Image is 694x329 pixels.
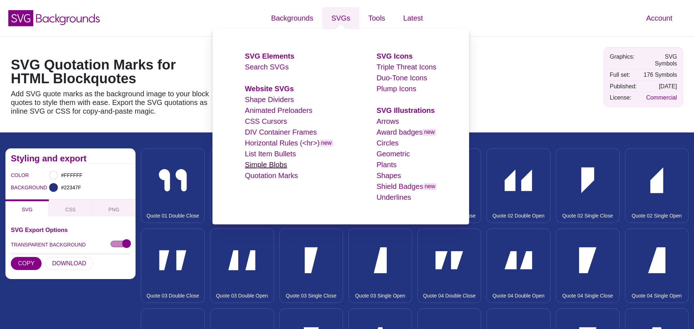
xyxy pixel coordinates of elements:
[210,148,274,223] button: Quote 01 Double Open
[639,69,679,80] td: 176 Symbols
[625,148,689,223] button: Quote 02 Single Open
[11,58,217,86] h1: SVG Quotation Marks for HTML Blockquotes
[11,227,130,233] h3: SVG Export Options
[487,228,550,303] button: Quote 04 Double Open
[377,63,437,71] a: Triple Threat Icons
[377,150,410,158] a: Geometric
[377,128,436,136] a: Award badgesnew
[608,81,639,92] td: Published:
[245,161,287,169] a: Simple Blobs
[637,7,681,29] a: Account
[417,228,481,303] button: Quote 04 Double Close
[11,156,130,161] h2: Styling and export
[245,139,333,147] a: Horizontal Rules (<hr>)new
[639,51,679,69] td: SVG Symbols
[646,94,677,101] a: Commercial
[45,257,93,270] button: DOWNLOAD
[320,140,333,147] span: new
[377,172,401,180] a: Shapes
[377,74,427,82] a: Duo-Tone Icons
[11,170,20,180] label: COLOR
[377,182,437,190] a: Shield Badgesnew
[108,207,119,212] span: PNG
[245,172,298,180] a: Quotation Marks
[245,96,294,104] a: Shape Dividers
[377,106,435,114] a: SVG Illustrations
[245,106,313,114] a: Animated Preloaders
[348,228,412,303] button: Quote 03 Single Open
[245,52,295,60] a: SVG Elements
[377,161,397,169] a: Plants
[377,117,399,125] a: Arrows
[65,207,76,212] span: CSS
[141,228,205,303] button: Quote 03 Double Close
[92,199,136,216] button: PNG
[11,257,42,270] button: COPY
[11,240,86,249] label: TRANSPARENT BACKGROUND
[262,7,322,29] a: Backgrounds
[556,228,620,303] button: Quote 04 Single Close
[245,128,317,136] a: DIV Container Frames
[423,129,436,136] span: new
[608,51,639,69] td: Graphics:
[245,63,289,71] a: Search SVGs
[377,85,416,93] a: Plump Icons
[210,228,274,303] button: Quote 03 Double Open
[625,228,689,303] button: Quote 04 Single Open
[487,148,550,223] button: Quote 02 Double Open
[377,139,399,147] a: Circles
[394,7,432,29] a: Latest
[141,148,205,223] button: Quote 01 Double Close
[608,69,639,80] td: Full set:
[377,193,411,201] a: Underlines
[423,183,437,190] span: new
[639,81,679,92] td: [DATE]
[279,228,343,303] button: Quote 03 Single Close
[49,199,92,216] button: CSS
[245,85,294,93] a: Website SVGs
[245,150,296,158] a: List Item Bullets
[245,117,287,125] a: CSS Cursors
[11,183,20,192] label: BACKGROUND
[608,92,639,103] td: License:
[359,7,394,29] a: Tools
[11,89,217,115] p: Add SVG quote marks as the background image to your block quotes to style them with ease. Export ...
[377,52,413,60] a: SVG Icons
[322,7,359,29] a: SVGs
[556,148,620,223] button: Quote 02 Single Close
